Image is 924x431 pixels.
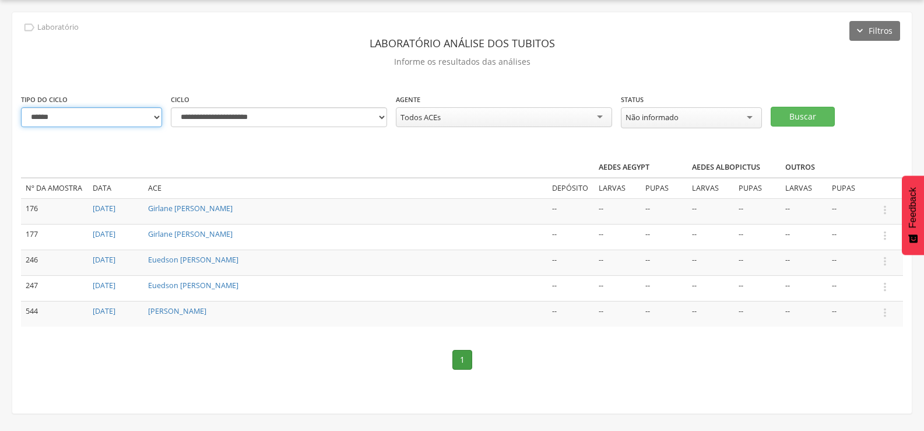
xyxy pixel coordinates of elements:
i:  [879,281,891,293]
td: -- [547,198,594,224]
td: Depósito [547,178,594,198]
td: -- [641,250,687,275]
td: -- [547,250,594,275]
td: ACE [143,178,547,198]
td: Data [88,178,143,198]
td: -- [547,301,594,326]
td: -- [781,301,827,326]
td: -- [781,198,827,224]
label: Status [621,95,644,104]
td: Larvas [781,178,827,198]
td: -- [594,301,641,326]
a: [DATE] [93,255,115,265]
th: Aedes aegypt [594,157,687,178]
i:  [23,21,36,34]
td: Nº da amostra [21,178,88,198]
a: Euedson [PERSON_NAME] [148,255,238,265]
td: -- [547,224,594,250]
span: Feedback [908,187,918,228]
i:  [879,306,891,319]
a: [DATE] [93,204,115,213]
td: Larvas [687,178,734,198]
td: -- [781,224,827,250]
td: -- [547,275,594,301]
p: Informe os resultados das análises [21,54,903,70]
td: -- [687,275,734,301]
td: -- [827,301,874,326]
td: -- [594,224,641,250]
td: -- [687,250,734,275]
label: Ciclo [171,95,189,104]
td: 247 [21,275,88,301]
td: -- [734,301,781,326]
td: -- [734,250,781,275]
td: -- [827,250,874,275]
td: 246 [21,250,88,275]
button: Feedback - Mostrar pesquisa [902,176,924,255]
td: -- [734,198,781,224]
div: Não informado [626,112,679,122]
p: Laboratório [37,23,79,32]
td: Pupas [827,178,874,198]
td: -- [827,275,874,301]
td: 176 [21,198,88,224]
td: -- [687,301,734,326]
header: Laboratório análise dos tubitos [21,33,903,54]
i:  [879,229,891,242]
td: Larvas [594,178,641,198]
td: -- [594,275,641,301]
td: 544 [21,301,88,326]
a: Euedson [PERSON_NAME] [148,281,238,290]
a: [DATE] [93,229,115,239]
a: [PERSON_NAME] [148,306,206,316]
a: Girlane [PERSON_NAME] [148,204,233,213]
a: [DATE] [93,306,115,316]
a: [DATE] [93,281,115,290]
td: -- [827,224,874,250]
label: Tipo do ciclo [21,95,68,104]
button: Buscar [771,107,835,127]
a: Girlane [PERSON_NAME] [148,229,233,239]
td: -- [687,198,734,224]
td: Pupas [734,178,781,198]
td: -- [641,301,687,326]
td: -- [687,224,734,250]
td: -- [594,198,641,224]
td: -- [781,275,827,301]
label: Agente [396,95,420,104]
td: 177 [21,224,88,250]
td: -- [827,198,874,224]
td: -- [781,250,827,275]
td: -- [594,250,641,275]
div: Todos ACEs [400,112,441,122]
i:  [879,204,891,216]
a: 1 [452,350,472,370]
td: -- [641,275,687,301]
button: Filtros [849,21,900,41]
td: -- [734,224,781,250]
th: Outros [781,157,874,178]
td: Pupas [641,178,687,198]
td: -- [641,198,687,224]
th: Aedes albopictus [687,157,781,178]
td: -- [641,224,687,250]
td: -- [734,275,781,301]
i:  [879,255,891,268]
